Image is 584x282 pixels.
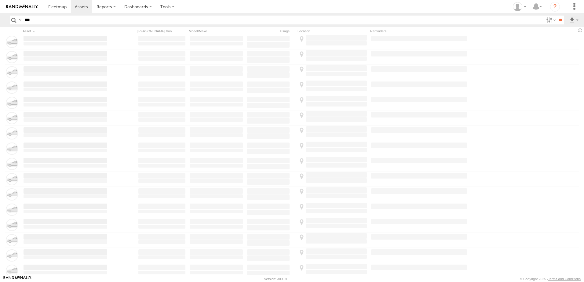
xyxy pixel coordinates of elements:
span: Refresh [577,27,584,33]
div: © Copyright 2025 - [520,277,581,281]
label: Search Query [18,16,23,24]
label: Search Filter Options [544,16,557,24]
div: Reminders [370,29,468,33]
div: Model/Make [189,29,244,33]
img: rand-logo.svg [6,5,38,9]
div: Karl Walsh [511,2,528,11]
i: ? [550,2,560,12]
a: Terms and Conditions [548,277,581,281]
a: Visit our Website [3,276,31,282]
div: Version: 309.01 [264,277,287,281]
div: Usage [246,29,295,33]
div: Location [297,29,368,33]
div: Click to Sort [23,29,108,33]
div: [PERSON_NAME]./Vin [137,29,186,33]
label: Export results as... [569,16,579,24]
